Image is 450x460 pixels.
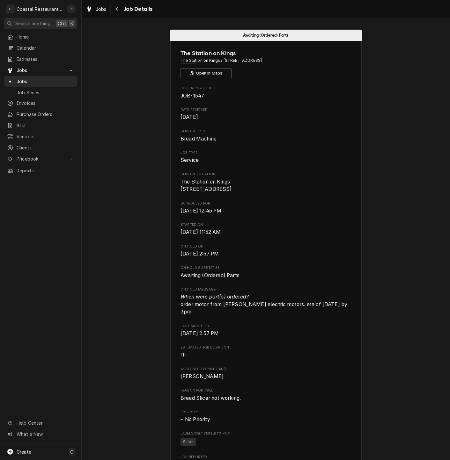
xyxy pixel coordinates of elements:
span: Calendar [17,45,74,51]
a: Go to What's New [4,429,77,439]
span: Priority [181,410,351,415]
span: Service Type [181,135,351,143]
a: Estimates [4,54,77,64]
a: Home [4,32,77,42]
div: C [6,4,15,13]
span: JOB-1547 [181,93,204,99]
span: Service Location [181,178,351,193]
span: What's New [17,431,74,437]
span: [DATE] 2:57 PM [181,330,219,336]
span: Last Modified [181,324,351,329]
div: Assigned Technician(s) [181,367,351,380]
a: Vendors [4,131,77,142]
div: Reason For Call [181,388,351,402]
div: On Hold Message [181,287,351,316]
span: order motor from [PERSON_NAME] electric motors. eta of [DATE] by 3pm [181,294,349,315]
span: Job Reporter [181,455,351,460]
a: Go to Help Center [4,418,77,428]
span: Estimated Job Duration [181,345,351,350]
span: On Hold On [181,244,351,249]
div: Date Received [181,107,351,121]
div: Client Information [181,49,351,78]
span: Vendors [17,133,74,140]
span: Invoices [17,100,74,106]
span: Service Location [181,172,351,177]
span: Assigned Technician(s) [181,373,351,380]
span: Started On [181,228,351,236]
div: Started On [181,222,351,236]
span: On Hold SubStatus [181,265,351,270]
span: Reports [17,167,74,174]
span: Scheduled For [181,207,351,215]
div: Status [170,30,362,41]
span: Awaiting (Ordered) Parts [181,272,240,278]
span: Awaiting (Ordered) Parts [243,33,289,37]
span: Job Details [122,5,153,13]
span: Service [181,157,199,163]
span: Date Received [181,113,351,121]
div: Coastal Restaurant Repair [17,6,63,12]
a: Clients [4,142,77,153]
span: [DATE] 11:52 AM [181,229,221,235]
i: When were part(s) ordered? [181,294,249,300]
span: [object Object] [181,437,351,447]
span: Create [17,449,31,455]
span: Bread Slicer not working. [181,395,241,401]
span: [PERSON_NAME] [181,373,224,379]
span: Labels [181,431,351,436]
span: Roopairs Job ID [181,86,351,91]
div: On Hold On [181,244,351,258]
span: Jobs [96,6,107,12]
span: Purchase Orders [17,111,74,118]
span: Estimates [17,56,74,62]
button: Open in Maps [181,68,232,78]
span: Reason For Call [181,388,351,393]
span: Pricebook [17,155,65,162]
div: Job Type [181,150,351,164]
span: Job Type [181,156,351,164]
div: Estimated Job Duration [181,345,351,359]
span: [DATE] 2:57 PM [181,251,219,257]
span: [DATE] 12:45 PM [181,208,221,214]
a: Go to Pricebook [4,154,77,164]
span: Started On [181,222,351,227]
span: On Hold On [181,250,351,258]
span: Roopairs Job ID [181,92,351,100]
span: On Hold Message [181,293,351,316]
span: [DATE] [181,114,198,120]
span: Jobs [17,67,65,74]
span: Ctrl [58,20,66,27]
span: Assigned Technician(s) [181,367,351,372]
a: Bills [4,120,77,131]
span: Priority [181,416,351,423]
span: On Hold SubStatus [181,272,351,279]
a: Job Series [4,87,77,98]
span: Bread Machine [181,136,217,142]
span: Job Series [17,89,74,96]
a: Purchase Orders [4,109,77,119]
div: PB [67,4,76,13]
span: Address [181,58,351,63]
span: Jobs [17,78,74,85]
div: On Hold SubStatus [181,265,351,279]
a: Go to Jobs [4,65,77,75]
a: Invoices [4,98,77,108]
div: No Priority [181,416,351,423]
a: Reports [4,165,77,176]
span: The Station on Kings [STREET_ADDRESS] [181,179,232,192]
span: Service Type [181,129,351,134]
span: Slicer [181,438,196,446]
span: Home [17,33,74,40]
span: 1h [181,352,186,358]
span: (Only Visible to You) [194,432,230,435]
span: Help Center [17,420,74,426]
div: Scheduled For [181,201,351,215]
div: Service Location [181,172,351,193]
div: Service Type [181,129,351,142]
span: C [70,449,73,455]
span: Search anything [15,20,50,27]
span: Bills [17,122,74,129]
span: Date Received [181,107,351,112]
div: Roopairs Job ID [181,86,351,99]
span: Last Modified [181,330,351,337]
